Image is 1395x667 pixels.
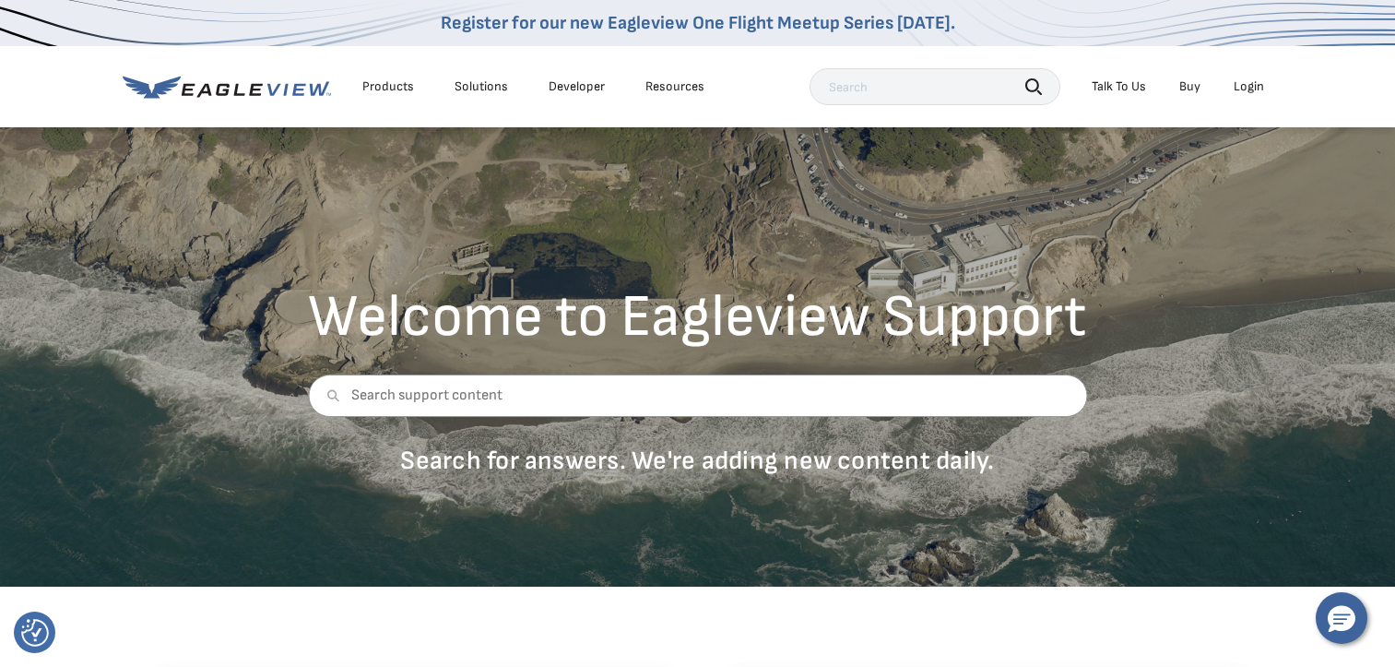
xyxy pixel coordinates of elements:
[455,78,508,95] div: Solutions
[1316,592,1367,644] button: Hello, have a question? Let’s chat.
[1092,78,1146,95] div: Talk To Us
[308,445,1087,477] p: Search for answers. We're adding new content daily.
[645,78,704,95] div: Resources
[21,619,49,647] img: Revisit consent button
[810,68,1060,105] input: Search
[1179,78,1200,95] a: Buy
[21,619,49,647] button: Consent Preferences
[1234,78,1264,95] div: Login
[362,78,414,95] div: Products
[308,288,1087,347] h2: Welcome to Eagleview Support
[308,375,1087,417] input: Search support content
[441,12,955,34] a: Register for our new Eagleview One Flight Meetup Series [DATE].
[549,78,605,95] a: Developer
